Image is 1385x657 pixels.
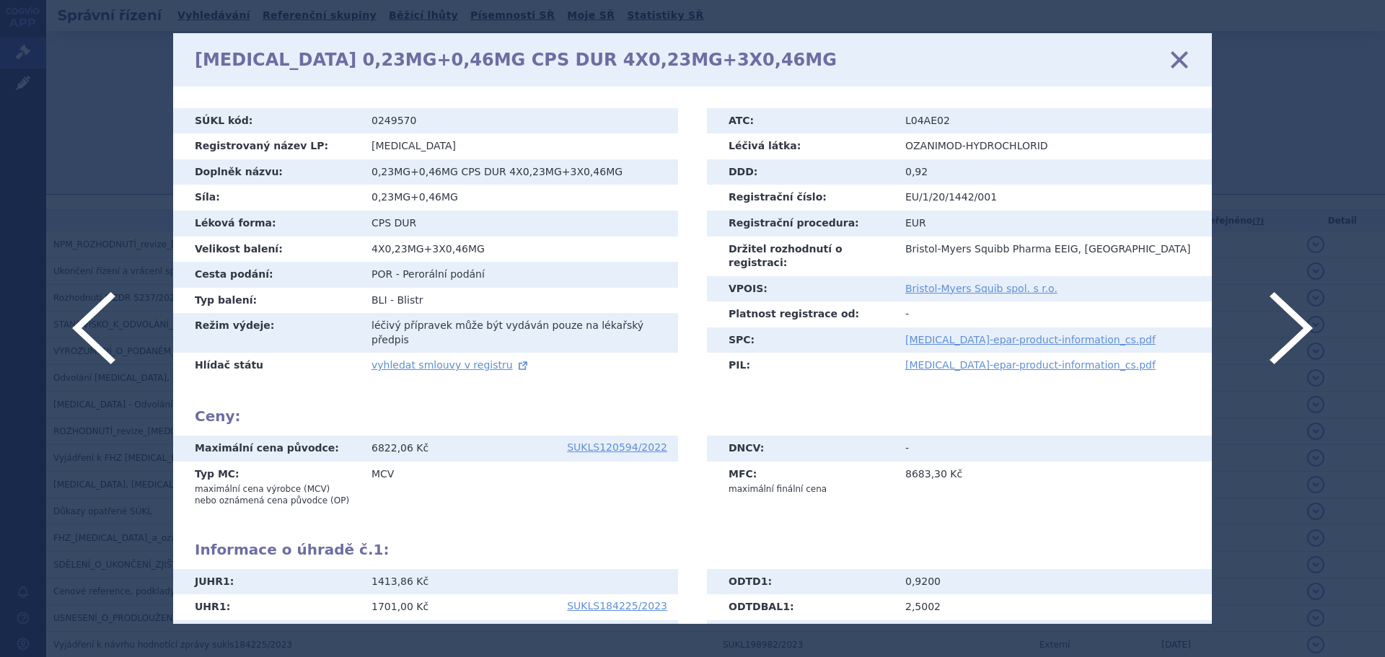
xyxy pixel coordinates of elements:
p: maximální cena výrobce (MCV) nebo oznámená cena původce (OP) [195,483,350,506]
span: 1 [783,601,790,612]
td: MCV [361,462,678,512]
td: 0,9200 [894,569,1212,595]
span: POR [371,268,392,280]
span: Blistr [397,294,423,306]
th: SÚKL kód: [173,108,361,134]
td: - [894,620,1212,646]
th: Hlídač státu [173,353,361,379]
span: - [396,268,400,280]
span: 1 [761,576,768,587]
a: SUKLS120594/2022 [567,442,667,452]
a: [MEDICAL_DATA]-epar-product-information_cs.pdf [905,334,1156,345]
td: 0,23MG+0,46MG [361,185,678,211]
td: EUR [894,211,1212,237]
th: DNCV: [707,436,894,462]
th: Maximální cena původce: [173,436,361,462]
a: Bristol-Myers Squib spol. s r.o. [905,283,1058,294]
td: 0,92 [894,159,1212,185]
th: PIL: [707,353,894,379]
th: MFC: [707,462,894,501]
th: VPOIS: [707,276,894,302]
span: vyhledat smlouvy v registru [371,359,513,371]
th: Registrovaný název LP: [173,133,361,159]
th: JUHR : [173,569,361,595]
td: léčivý přípravek může být vydáván pouze na lékařský předpis [361,313,678,353]
td: 2,5002 [894,594,1212,620]
th: EKV : [173,620,361,646]
th: Doplněk názvu: [173,159,361,185]
th: Léková forma: [173,211,361,237]
th: Typ balení: [173,288,361,314]
th: Velikost balení: [173,237,361,263]
span: Perorální podání [403,268,485,280]
a: vyhledat smlouvy v registru [371,359,530,371]
span: 1 [374,541,384,558]
h2: Ceny: [195,407,1190,425]
th: Typ MC: [173,462,361,512]
a: SUKLS184225/2023 [567,601,667,611]
span: 1 [223,576,230,587]
th: Registrační číslo: [707,185,894,211]
th: UHR : [173,594,361,620]
th: Platnost registrace od: [707,301,894,327]
span: 1 [219,601,227,612]
td: L04AE02 [894,108,1212,134]
th: DDD: [707,159,894,185]
span: - [390,294,394,306]
td: OZANIMOD-HYDROCHLORID [894,133,1212,159]
th: ODTDBAL : [707,594,894,620]
a: [MEDICAL_DATA]-epar-product-information_cs.pdf [905,359,1156,371]
td: 0,23MG+0,46MG CPS DUR 4X0,23MG+3X0,46MG [361,159,678,185]
h2: Informace o úhradě č. : [195,541,1190,558]
th: [PERSON_NAME] : [707,620,894,646]
td: [MEDICAL_DATA] [361,133,678,159]
span: 1701,00 Kč [371,601,428,612]
h1: [MEDICAL_DATA] 0,23MG+0,46MG CPS DUR 4X0,23MG+3X0,46MG [195,50,837,71]
th: Režim výdeje: [173,313,361,353]
th: ATC: [707,108,894,134]
td: 8683,30 Kč [894,462,1212,501]
td: Bristol-Myers Squibb Pharma EEIG, [GEOGRAPHIC_DATA] [894,237,1212,276]
th: SPC: [707,327,894,353]
span: 6822,06 Kč [371,442,428,454]
td: 0249570 [361,108,678,134]
td: EU/1/20/1442/001 [894,185,1212,211]
td: 4X0,23MG+3X0,46MG [361,237,678,263]
p: maximální finální cena [729,483,884,495]
a: zavřít [1169,49,1190,71]
th: Držitel rozhodnutí o registraci: [707,237,894,276]
th: Léčivá látka: [707,133,894,159]
td: 1413,86 Kč [361,569,678,595]
td: - [894,436,1212,462]
th: ODTD : [707,569,894,595]
span: BLI [371,294,387,306]
th: Cesta podání: [173,262,361,288]
td: CPS DUR [361,211,678,237]
td: - [894,301,1212,327]
th: Registrační procedura: [707,211,894,237]
th: Síla: [173,185,361,211]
